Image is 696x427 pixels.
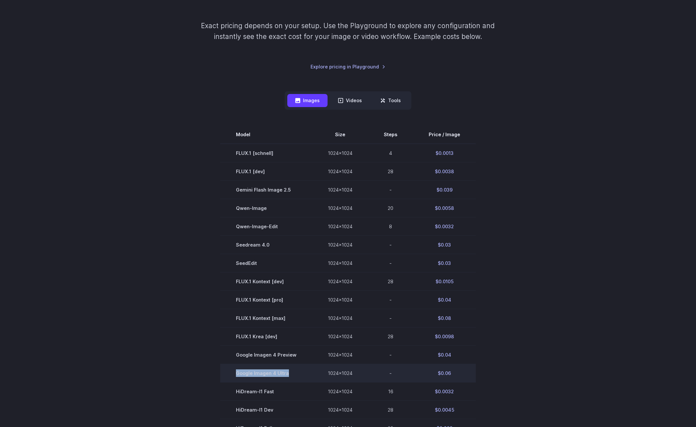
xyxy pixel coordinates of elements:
td: $0.06 [413,364,476,382]
td: FLUX.1 Kontext [dev] [220,272,312,290]
td: FLUX.1 Kontext [pro] [220,290,312,309]
td: 1024x1024 [312,364,368,382]
td: $0.0105 [413,272,476,290]
p: Exact pricing depends on your setup. Use the Playground to explore any configuration and instantl... [188,20,507,42]
button: Tools [372,94,409,107]
td: 1024x1024 [312,235,368,254]
td: $0.08 [413,309,476,327]
th: Price / Image [413,125,476,144]
td: 1024x1024 [312,144,368,162]
td: $0.0098 [413,327,476,346]
td: 1024x1024 [312,254,368,272]
td: Qwen-Image [220,199,312,217]
td: FLUX.1 [schnell] [220,144,312,162]
td: - [368,290,413,309]
td: - [368,364,413,382]
td: $0.0013 [413,144,476,162]
td: 28 [368,401,413,419]
td: $0.0045 [413,401,476,419]
td: FLUX.1 [dev] [220,162,312,180]
td: $0.0032 [413,382,476,401]
td: 28 [368,162,413,180]
th: Steps [368,125,413,144]
td: SeedEdit [220,254,312,272]
td: 1024x1024 [312,199,368,217]
td: 1024x1024 [312,272,368,290]
td: - [368,254,413,272]
td: 20 [368,199,413,217]
td: $0.039 [413,180,476,199]
td: 1024x1024 [312,401,368,419]
td: Google Imagen 4 Ultra [220,364,312,382]
td: $0.0058 [413,199,476,217]
td: 1024x1024 [312,180,368,199]
td: Qwen-Image-Edit [220,217,312,235]
td: 28 [368,272,413,290]
td: FLUX.1 Kontext [max] [220,309,312,327]
td: 1024x1024 [312,309,368,327]
td: 8 [368,217,413,235]
td: 1024x1024 [312,162,368,180]
td: Google Imagen 4 Preview [220,346,312,364]
td: $0.0038 [413,162,476,180]
td: $0.03 [413,235,476,254]
td: $0.03 [413,254,476,272]
td: $0.0032 [413,217,476,235]
th: Model [220,125,312,144]
td: $0.04 [413,290,476,309]
button: Images [287,94,328,107]
td: 1024x1024 [312,290,368,309]
td: - [368,235,413,254]
td: 1024x1024 [312,327,368,346]
td: - [368,180,413,199]
button: Videos [330,94,370,107]
td: FLUX.1 Krea [dev] [220,327,312,346]
td: 1024x1024 [312,382,368,401]
td: 16 [368,382,413,401]
td: - [368,309,413,327]
td: $0.04 [413,346,476,364]
span: Gemini Flash Image 2.5 [236,186,296,194]
td: 1024x1024 [312,346,368,364]
td: Seedream 4.0 [220,235,312,254]
th: Size [312,125,368,144]
a: Explore pricing in Playground [311,63,385,70]
td: - [368,346,413,364]
td: HiDream-I1 Fast [220,382,312,401]
td: HiDream-I1 Dev [220,401,312,419]
td: 28 [368,327,413,346]
td: 1024x1024 [312,217,368,235]
td: 4 [368,144,413,162]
